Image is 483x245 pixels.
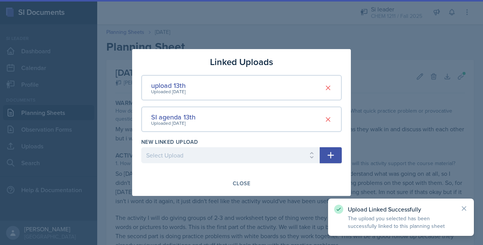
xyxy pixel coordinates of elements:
[233,180,250,186] div: Close
[228,177,255,190] button: Close
[210,55,273,69] h3: Linked Uploads
[348,215,454,230] p: The upload you selected has been successfully linked to this planning sheet
[151,120,196,127] div: Uploaded [DATE]
[151,112,196,122] div: SI agenda 13th
[151,80,186,91] div: upload 13th
[348,205,454,213] p: Upload Linked Successfully
[151,88,186,95] div: Uploaded [DATE]
[141,138,198,146] label: New Linked Upload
